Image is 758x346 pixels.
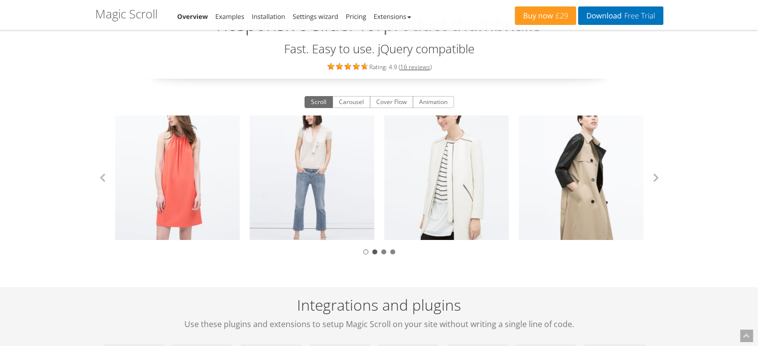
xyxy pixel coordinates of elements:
h2: Integrations and plugins [95,297,663,330]
div: Rating: 4.9 ( ) [95,61,663,72]
a: Settings wizard [293,12,338,21]
a: Overview [177,12,208,21]
a: DownloadFree Trial [578,6,663,25]
button: Scroll [304,96,333,108]
button: Carousel [332,96,370,108]
button: Cover Flow [370,96,413,108]
button: Animation [413,96,454,108]
h1: Magic Scroll [95,7,157,20]
a: Extensions [374,12,411,21]
span: Free Trial [621,12,655,20]
span: £29 [553,12,569,20]
span: Use these plugins and extensions to setup Magic Scroll on your site without writing a single line... [95,318,663,330]
a: 16 reviews [400,63,430,71]
h3: Fast. Easy to use. jQuery compatible [95,42,663,55]
a: Examples [215,12,244,21]
a: Pricing [346,12,366,21]
a: Installation [252,12,285,21]
a: Buy now£29 [515,6,576,25]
